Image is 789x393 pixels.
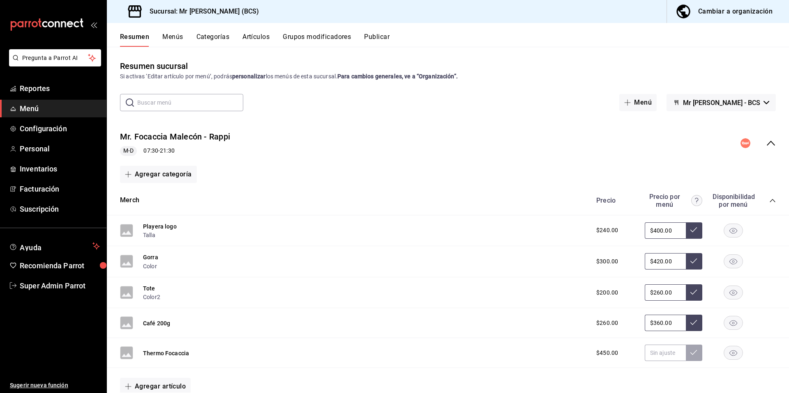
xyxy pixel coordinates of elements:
button: Talla [143,231,155,239]
input: Sin ajuste [645,284,686,301]
button: collapse-category-row [769,197,776,204]
button: Publicar [364,33,390,47]
button: Tote [143,284,155,292]
span: Mr [PERSON_NAME] - BCS [683,99,760,107]
div: 07:30 - 21:30 [120,146,230,156]
span: $260.00 [596,319,618,327]
strong: personalizar [232,73,266,80]
button: Grupos modificadores [283,33,351,47]
span: Recomienda Parrot [20,260,100,271]
span: Reportes [20,83,100,94]
button: Color2 [143,293,160,301]
input: Sin ajuste [645,253,686,270]
button: Café 200g [143,319,170,327]
button: Pregunta a Parrot AI [9,49,101,66]
input: Buscar menú [137,94,243,111]
span: Sugerir nueva función [10,381,100,390]
span: Super Admin Parrot [20,280,100,291]
span: $200.00 [596,288,618,297]
span: Suscripción [20,203,100,215]
button: Artículos [242,33,270,47]
span: $300.00 [596,257,618,266]
button: Thermo Focaccia [143,349,189,357]
span: Configuración [20,123,100,134]
span: M-D [120,146,137,155]
span: Ayuda [20,241,89,251]
div: Precio por menú [645,193,702,208]
button: Agregar categoría [120,166,197,183]
div: Si activas ‘Editar artículo por menú’, podrás los menús de esta sucursal. [120,72,776,81]
button: open_drawer_menu [90,21,97,28]
button: Color [143,262,157,270]
button: Gorra [143,253,158,261]
input: Sin ajuste [645,315,686,331]
button: Playera logo [143,222,177,231]
div: navigation tabs [120,33,789,47]
button: Merch [120,196,139,205]
div: collapse-menu-row [107,124,789,162]
button: Resumen [120,33,149,47]
button: Mr. Focaccia Malecón - Rappi [120,131,230,143]
strong: Para cambios generales, ve a “Organización”. [337,73,458,80]
div: Disponibilidad por menú [713,193,754,208]
h3: Sucursal: Mr [PERSON_NAME] (BCS) [143,7,259,16]
input: Sin ajuste [645,345,686,361]
button: Menú [619,94,657,111]
span: Facturación [20,183,100,194]
button: Mr [PERSON_NAME] - BCS [667,94,776,111]
div: Resumen sucursal [120,60,188,72]
button: Categorías [196,33,230,47]
input: Sin ajuste [645,222,686,239]
span: Personal [20,143,100,154]
span: Pregunta a Parrot AI [22,54,88,62]
div: Cambiar a organización [698,6,773,17]
button: Menús [162,33,183,47]
span: Menú [20,103,100,114]
a: Pregunta a Parrot AI [6,59,101,68]
span: $450.00 [596,349,618,357]
span: $240.00 [596,226,618,235]
span: Inventarios [20,163,100,174]
div: Precio [588,196,641,204]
